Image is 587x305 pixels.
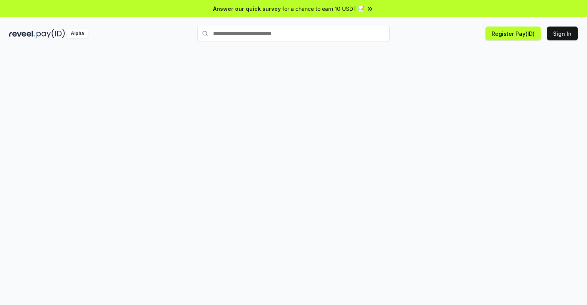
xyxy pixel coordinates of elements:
[282,5,365,13] span: for a chance to earn 10 USDT 📝
[9,29,35,38] img: reveel_dark
[37,29,65,38] img: pay_id
[485,27,541,40] button: Register Pay(ID)
[67,29,88,38] div: Alpha
[213,5,281,13] span: Answer our quick survey
[547,27,578,40] button: Sign In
